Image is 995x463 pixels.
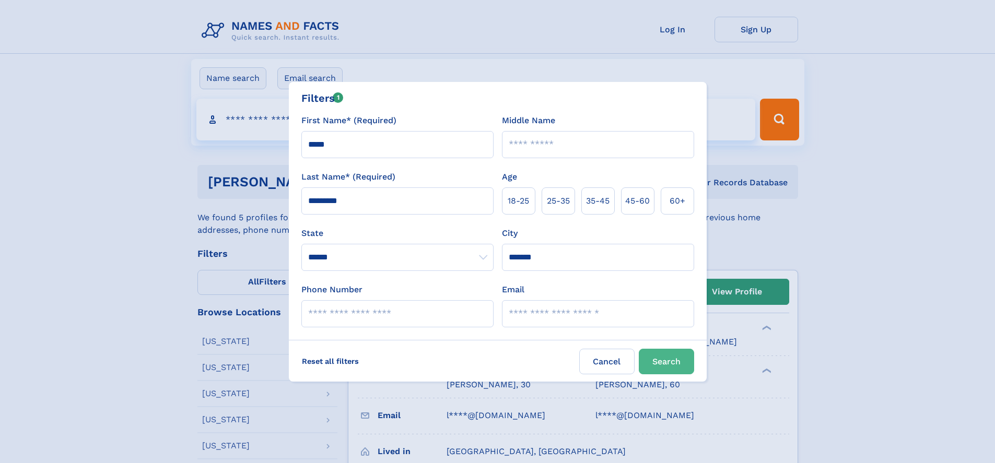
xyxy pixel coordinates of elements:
[502,283,524,296] label: Email
[301,227,494,240] label: State
[301,90,344,106] div: Filters
[502,171,517,183] label: Age
[586,195,610,207] span: 35‑45
[301,283,362,296] label: Phone Number
[579,349,635,374] label: Cancel
[502,114,555,127] label: Middle Name
[301,114,396,127] label: First Name* (Required)
[502,227,518,240] label: City
[295,349,366,374] label: Reset all filters
[625,195,650,207] span: 45‑60
[670,195,685,207] span: 60+
[508,195,529,207] span: 18‑25
[301,171,395,183] label: Last Name* (Required)
[639,349,694,374] button: Search
[547,195,570,207] span: 25‑35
